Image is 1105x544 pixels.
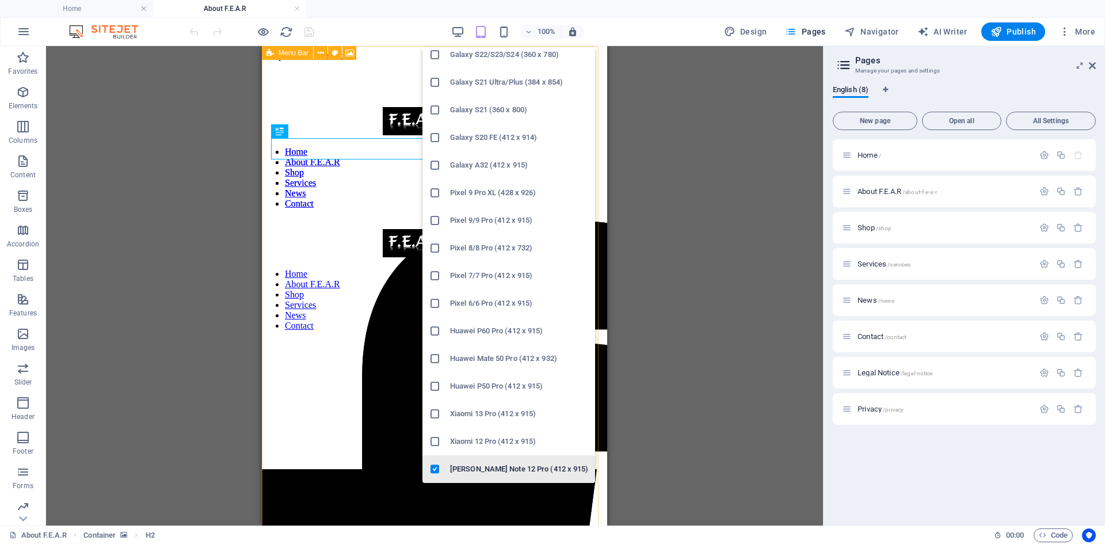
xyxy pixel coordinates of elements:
span: /about-f-e-a-r [902,189,937,195]
span: Click to open page [858,260,910,268]
h6: Xiaomi 12 Pro (412 x 915) [450,435,588,448]
h6: Pixel 7/7 Pro (412 x 915) [450,269,588,283]
span: / [879,153,881,159]
div: Legal Notice/legal-notice [854,369,1034,376]
div: Remove [1073,332,1083,341]
a: Click to cancel selection. Double-click to open Pages [9,528,67,542]
span: New page [838,117,912,124]
p: Tables [13,274,33,283]
div: Duplicate [1056,223,1066,233]
div: Privacy/privacy [854,405,1034,413]
p: Boxes [14,205,33,214]
i: Reload page [280,25,293,39]
p: Features [9,309,37,318]
img: Editor Logo [66,25,153,39]
div: Services/services [854,260,1034,268]
span: Pages [785,26,825,37]
div: Language Tabs [833,85,1096,107]
div: Duplicate [1056,368,1066,378]
div: Shop/shop [854,224,1034,231]
span: Click to select. Double-click to edit [146,528,155,542]
div: The startpage cannot be deleted [1073,150,1083,160]
h3: Manage your pages and settings [855,66,1073,76]
h6: Galaxy S21 (360 x 800) [450,103,588,117]
div: Duplicate [1056,332,1066,341]
button: Code [1034,528,1073,542]
span: /services [887,261,910,268]
span: Click to open page [858,296,894,305]
div: Settings [1039,368,1049,378]
span: Click to open page [858,151,881,159]
span: /shop [876,225,892,231]
h6: Pixel 9 Pro XL (428 x 926) [450,186,588,200]
span: Click to open page [858,368,932,377]
div: Settings [1039,187,1049,196]
div: Settings [1039,150,1049,160]
h2: Pages [855,55,1096,66]
button: More [1054,22,1100,41]
h6: 100% [538,25,556,39]
p: Header [12,412,35,421]
button: All Settings [1006,112,1096,130]
button: Open all [922,112,1001,130]
span: Click to open page [858,223,891,232]
span: Click to open page [858,332,906,341]
h6: [PERSON_NAME] Note 12 Pro (412 x 915) [450,462,588,476]
div: Remove [1073,295,1083,305]
div: Settings [1039,259,1049,269]
span: AI Writer [917,26,967,37]
div: Settings [1039,332,1049,341]
span: Navigator [844,26,899,37]
h6: Pixel 8/8 Pro (412 x 732) [450,241,588,255]
div: Remove [1073,223,1083,233]
button: Design [719,22,772,41]
div: Contact/contact [854,333,1034,340]
div: Settings [1039,295,1049,305]
span: All Settings [1011,117,1091,124]
button: Click here to leave preview mode and continue editing [256,25,270,39]
button: New page [833,112,917,130]
button: Publish [981,22,1045,41]
p: Images [12,343,35,352]
span: Click to select. Double-click to edit [83,528,116,542]
p: Content [10,170,36,180]
span: /news [878,298,895,304]
span: /privacy [883,406,904,413]
span: Click to open page [858,187,937,196]
span: Click to open page [858,405,904,413]
button: 100% [520,25,561,39]
h6: Huawei P60 Pro (412 x 915) [450,324,588,338]
div: Duplicate [1056,295,1066,305]
span: : [1014,531,1016,539]
div: Duplicate [1056,187,1066,196]
h4: About F.E.A.R [153,2,306,15]
span: English (8) [833,83,868,99]
h6: Galaxy S22/S23/S24 (360 x 780) [450,48,588,62]
h6: Xiaomi 13 Pro (412 x 915) [450,407,588,421]
div: Duplicate [1056,150,1066,160]
div: Duplicate [1056,404,1066,414]
div: Remove [1073,368,1083,378]
div: Remove [1073,404,1083,414]
span: Publish [990,26,1036,37]
div: News/news [854,296,1034,304]
p: Footer [13,447,33,456]
span: Design [724,26,767,37]
i: This element contains a background [120,532,127,538]
span: More [1059,26,1095,37]
div: About F.E.A.R/about-f-e-a-r [854,188,1034,195]
h6: Pixel 6/6 Pro (412 x 915) [450,296,588,310]
span: Code [1039,528,1068,542]
span: Menu Bar [279,50,308,56]
button: Usercentrics [1082,528,1096,542]
p: Accordion [7,239,39,249]
span: /contact [885,334,906,340]
p: Columns [9,136,37,145]
div: Settings [1039,404,1049,414]
span: 00 00 [1006,528,1024,542]
div: Home/ [854,151,1034,159]
h6: Galaxy A32 (412 x 915) [450,158,588,172]
h6: Huawei Mate 50 Pro (412 x 932) [450,352,588,366]
button: Navigator [840,22,904,41]
div: Settings [1039,223,1049,233]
